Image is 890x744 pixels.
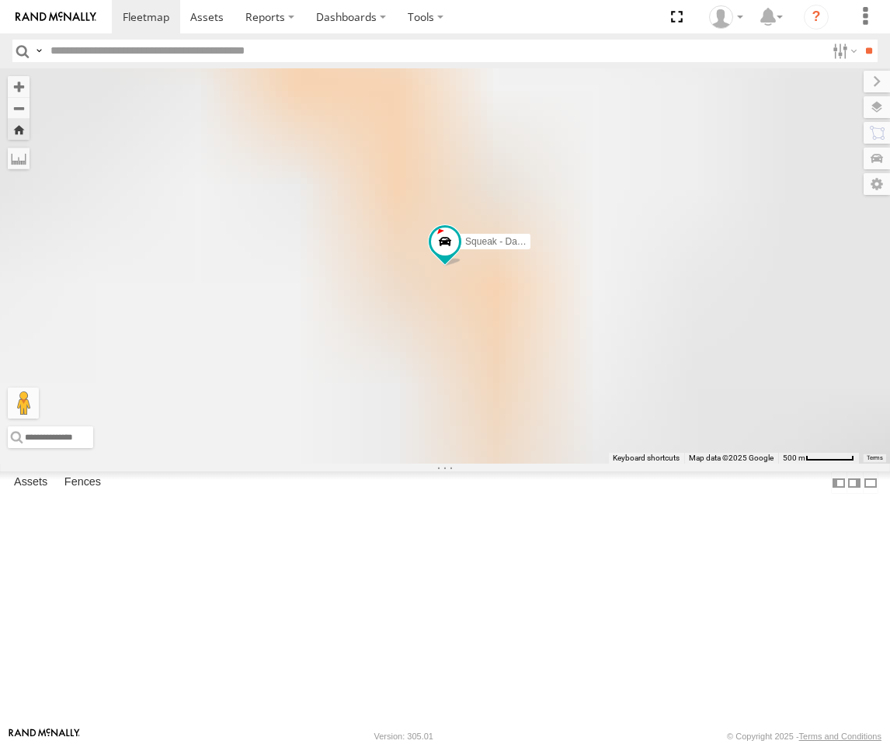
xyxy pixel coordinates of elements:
div: James Oakden [704,5,749,29]
button: Drag Pegman onto the map to open Street View [8,388,39,419]
span: 500 m [783,454,805,462]
div: Version: 305.01 [374,732,433,741]
label: Hide Summary Table [863,471,878,494]
img: rand-logo.svg [16,12,96,23]
label: Search Query [33,40,45,62]
a: Visit our Website [9,728,80,744]
a: Terms [867,454,883,461]
button: Zoom in [8,76,30,97]
div: © Copyright 2025 - [727,732,881,741]
span: Squeak - Dark Green [465,235,553,246]
button: Zoom out [8,97,30,119]
i: ? [804,5,829,30]
label: Dock Summary Table to the Left [831,471,847,494]
label: Measure [8,148,30,169]
label: Map Settings [864,173,890,195]
label: Dock Summary Table to the Right [847,471,862,494]
span: Map data ©2025 Google [689,454,774,462]
label: Search Filter Options [826,40,860,62]
button: Zoom Home [8,119,30,140]
button: Map scale: 500 m per 59 pixels [778,453,859,464]
label: Fences [57,472,109,494]
label: Assets [6,472,55,494]
button: Keyboard shortcuts [613,453,680,464]
a: Terms and Conditions [799,732,881,741]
